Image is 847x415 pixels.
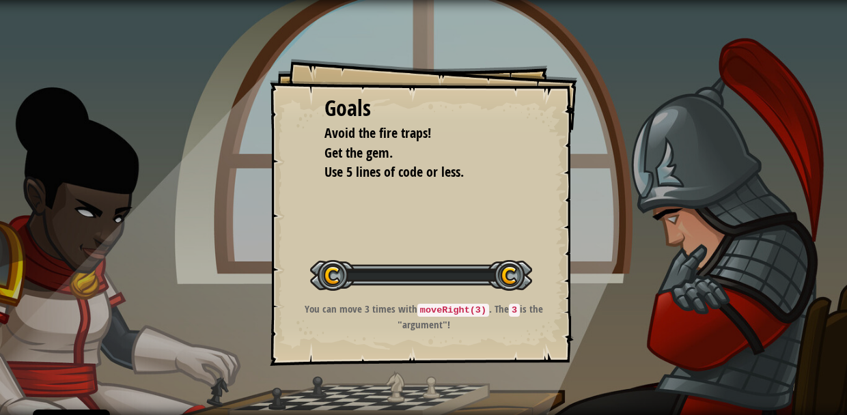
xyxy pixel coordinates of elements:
[509,304,520,317] code: 3
[324,124,431,142] span: Avoid the fire traps!
[287,302,561,332] p: You can move 3 times with . The is the "argument"!
[307,124,519,143] li: Avoid the fire traps!
[417,304,489,317] code: moveRight(3)
[307,162,519,182] li: Use 5 lines of code or less.
[324,93,523,124] div: Goals
[324,143,393,162] span: Get the gem.
[324,162,464,181] span: Use 5 lines of code or less.
[307,143,519,163] li: Get the gem.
